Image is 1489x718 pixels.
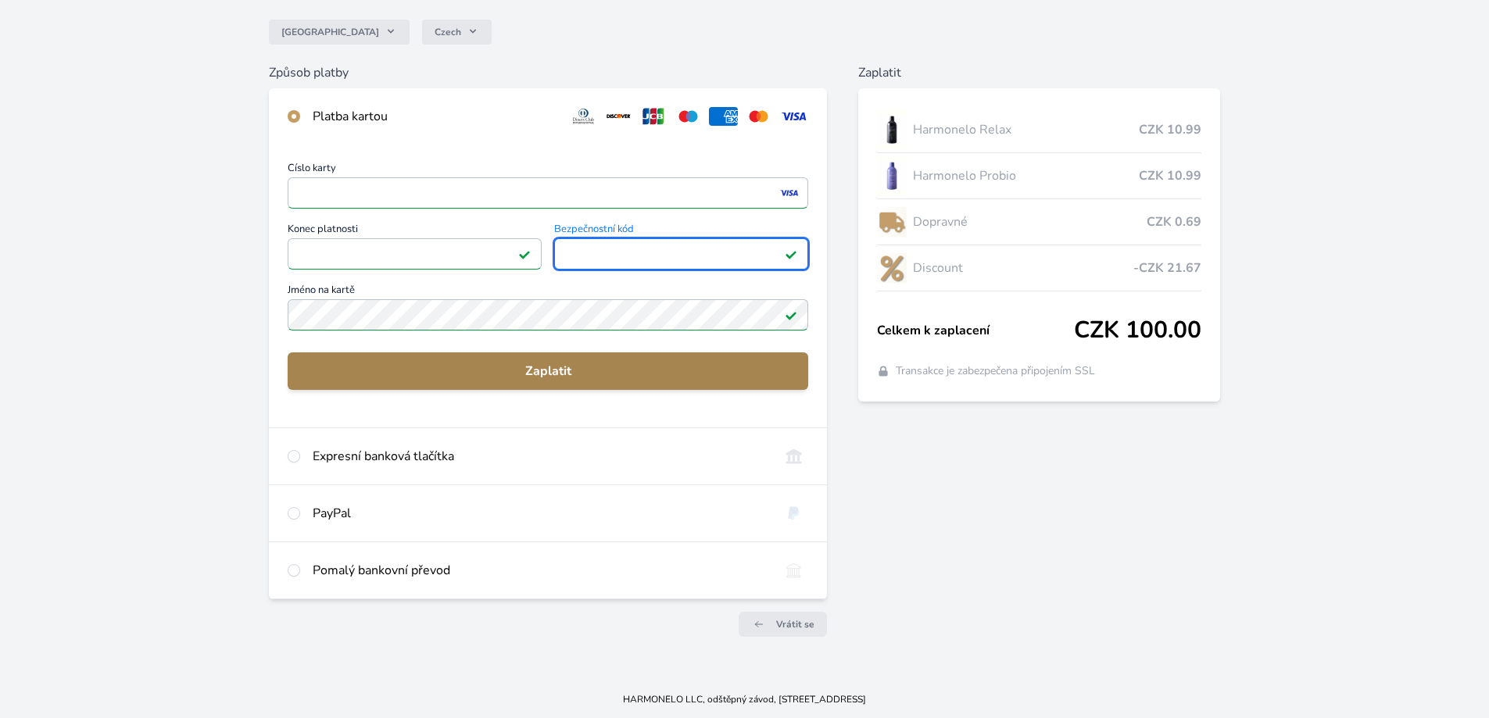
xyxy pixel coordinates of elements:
[300,362,796,380] span: Zaplatit
[269,63,827,82] h6: Způsob platby
[1074,316,1201,345] span: CZK 100.00
[785,248,797,260] img: Platné pole
[858,63,1220,82] h6: Zaplatit
[779,447,808,466] img: onlineBanking_CZ.svg
[422,20,492,45] button: Czech
[569,107,598,126] img: diners.svg
[295,182,801,204] iframe: Iframe pro číslo karty
[709,107,738,126] img: amex.svg
[295,243,535,265] iframe: Iframe pro datum vypršení platnosti
[913,259,1133,277] span: Discount
[877,156,907,195] img: CLEAN_PROBIO_se_stinem_x-lo.jpg
[288,224,542,238] span: Konec platnosti
[877,321,1074,340] span: Celkem k zaplacení
[779,561,808,580] img: bankTransfer_IBAN.svg
[877,110,907,149] img: CLEAN_RELAX_se_stinem_x-lo.jpg
[913,120,1139,139] span: Harmonelo Relax
[913,213,1147,231] span: Dopravné
[779,504,808,523] img: paypal.svg
[435,26,461,38] span: Czech
[779,186,800,200] img: visa
[269,20,410,45] button: [GEOGRAPHIC_DATA]
[1133,259,1201,277] span: -CZK 21.67
[779,107,808,126] img: visa.svg
[288,285,808,299] span: Jméno na kartě
[313,447,767,466] div: Expresní banková tlačítka
[313,504,767,523] div: PayPal
[877,248,907,288] img: discount-lo.png
[288,163,808,177] span: Číslo karty
[513,247,534,261] img: Konec platnosti
[1147,213,1201,231] span: CZK 0.69
[313,107,557,126] div: Platba kartou
[877,202,907,241] img: delivery-lo.png
[313,561,767,580] div: Pomalý bankovní převod
[604,107,633,126] img: discover.svg
[674,107,703,126] img: maestro.svg
[785,309,797,321] img: Platné pole
[288,299,808,330] input: Jméno na kartěPlatné pole
[1139,166,1201,185] span: CZK 10.99
[744,107,773,126] img: mc.svg
[518,248,531,260] img: Platné pole
[554,224,808,238] span: Bezpečnostní kód
[639,107,668,126] img: jcb.svg
[281,26,379,38] span: [GEOGRAPHIC_DATA]
[896,363,1095,379] span: Transakce je zabezpečena připojením SSL
[1139,120,1201,139] span: CZK 10.99
[913,166,1139,185] span: Harmonelo Probio
[561,243,801,265] iframe: Iframe pro bezpečnostní kód
[288,352,808,390] button: Zaplatit
[739,612,827,637] a: Vrátit se
[776,618,814,630] span: Vrátit se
